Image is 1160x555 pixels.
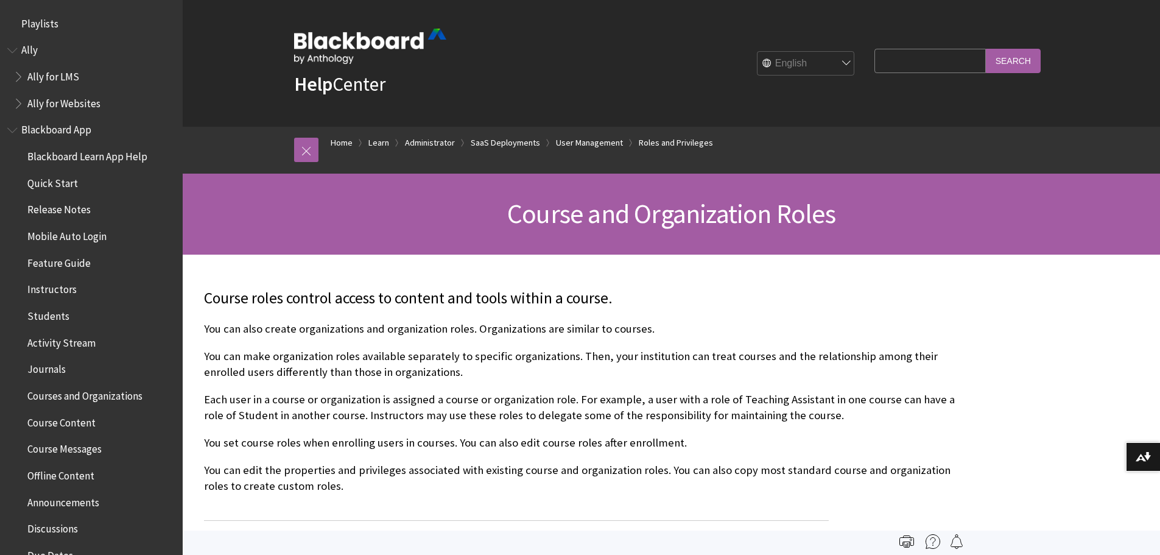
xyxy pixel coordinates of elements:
span: Announcements [27,492,99,509]
p: You set course roles when enrolling users in courses. You can also edit course roles after enroll... [204,435,959,451]
input: Search [986,49,1041,72]
nav: Book outline for Anthology Ally Help [7,40,175,114]
a: Roles and Privileges [639,135,713,150]
p: You can edit the properties and privileges associated with existing course and organization roles... [204,462,959,494]
span: Journals [27,359,66,376]
img: Blackboard by Anthology [294,29,446,64]
a: User Management [556,135,623,150]
span: Feature Guide [27,253,91,269]
p: You can make organization roles available separately to specific organizations. Then, your instit... [204,348,959,380]
span: Ally for LMS [27,66,79,83]
span: Release Notes [27,200,91,216]
a: HelpCenter [294,72,385,96]
span: Course Content [27,412,96,429]
span: Courses and Organizations [27,386,142,402]
span: Playlists [21,13,58,30]
p: You can also create organizations and organization roles. Organizations are similar to courses. [204,321,959,337]
select: Site Language Selector [758,52,855,76]
nav: Book outline for Playlists [7,13,175,34]
span: Mobile Auto Login [27,226,107,242]
p: Course roles control access to content and tools within a course. [204,288,959,309]
span: Blackboard App [21,120,91,136]
span: Course Messages [27,439,102,456]
span: Discussions [27,518,78,535]
a: SaaS Deployments [471,135,540,150]
img: Print [899,534,914,549]
p: Each user in a course or organization is assigned a course or organization role. For example, a u... [204,392,959,423]
span: Quick Start [27,173,78,189]
a: Administrator [405,135,455,150]
img: More help [926,534,940,549]
img: Follow this page [949,534,964,549]
span: Course and Organization Roles [507,197,835,230]
span: Offline Content [27,465,94,482]
strong: Help [294,72,332,96]
span: Students [27,306,69,322]
span: Blackboard Learn App Help [27,146,147,163]
a: Learn [368,135,389,150]
span: Activity Stream [27,333,96,349]
span: Ally for Websites [27,93,100,110]
span: Ally [21,40,38,57]
span: Instructors [27,280,77,296]
a: Home [331,135,353,150]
